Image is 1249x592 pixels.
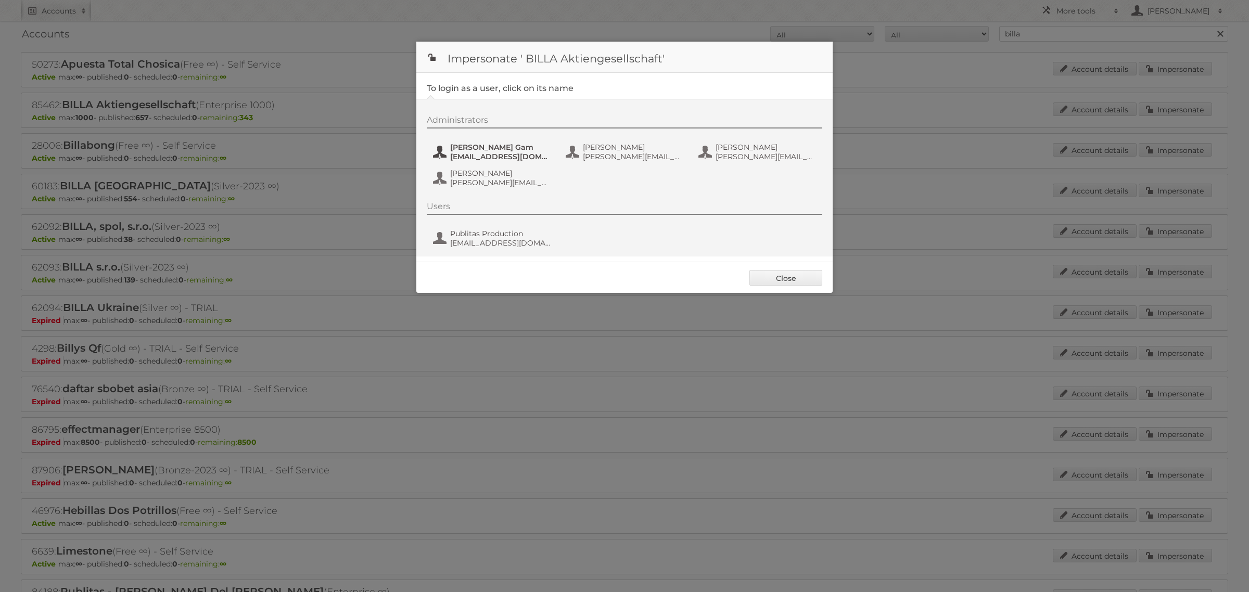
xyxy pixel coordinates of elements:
span: [PERSON_NAME] [583,143,684,152]
span: [PERSON_NAME][EMAIL_ADDRESS][DOMAIN_NAME] [450,178,551,187]
span: [PERSON_NAME][EMAIL_ADDRESS][DOMAIN_NAME] [716,152,817,161]
span: [EMAIL_ADDRESS][DOMAIN_NAME] [450,238,551,248]
button: [PERSON_NAME] [PERSON_NAME][EMAIL_ADDRESS][DOMAIN_NAME] [565,141,687,162]
div: Administrators [427,115,822,128]
a: Close [749,270,822,286]
button: Publitas Production [EMAIL_ADDRESS][DOMAIN_NAME] [432,228,554,249]
span: [PERSON_NAME] [716,143,817,152]
button: [PERSON_NAME] [PERSON_NAME][EMAIL_ADDRESS][DOMAIN_NAME] [432,168,554,188]
span: [PERSON_NAME] Gam [450,143,551,152]
button: [PERSON_NAME] Gam [EMAIL_ADDRESS][DOMAIN_NAME] [432,141,554,162]
button: [PERSON_NAME] [PERSON_NAME][EMAIL_ADDRESS][DOMAIN_NAME] [697,141,820,162]
span: [PERSON_NAME][EMAIL_ADDRESS][DOMAIN_NAME] [583,152,684,161]
span: [EMAIL_ADDRESS][DOMAIN_NAME] [450,152,551,161]
span: [PERSON_NAME] [450,169,551,178]
span: Publitas Production [450,229,551,238]
h1: Impersonate ' BILLA Aktiengesellschaft' [416,42,833,73]
legend: To login as a user, click on its name [427,83,573,93]
div: Users [427,201,822,215]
